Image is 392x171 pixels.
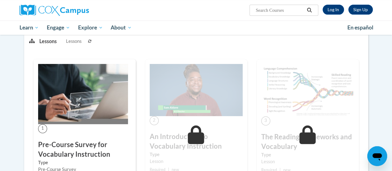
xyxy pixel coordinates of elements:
[107,20,136,35] a: About
[20,5,131,16] a: Cox Campus
[367,146,387,166] iframe: Button to launch messaging window
[38,159,131,166] label: Type
[111,24,132,31] span: About
[150,151,243,158] label: Type
[150,116,159,125] span: 2
[15,20,377,35] div: Main menu
[150,158,243,165] div: Lesson
[66,38,81,45] span: Lessons
[261,116,270,125] span: 3
[78,24,103,31] span: Explore
[47,24,70,31] span: Engage
[305,7,314,14] button: Search
[261,132,354,151] h3: The Reading Frameworks and Vocabulary
[15,20,43,35] a: Learn
[20,5,89,16] img: Cox Campus
[19,24,39,31] span: Learn
[343,21,377,34] a: En español
[38,140,131,159] h3: Pre-Course Survey for Vocabulary Instruction
[38,64,128,124] img: Course Image
[347,24,373,31] span: En español
[261,151,354,158] label: Type
[74,20,107,35] a: Explore
[43,20,74,35] a: Engage
[150,64,243,116] img: Course Image
[150,132,243,151] h3: An Introduction to Vocabulary Instruction
[261,64,354,116] img: Course Image
[261,158,354,165] div: Lesson
[348,5,373,15] a: Register
[255,7,305,14] input: Search Courses
[38,124,47,133] span: 1
[323,5,344,15] a: Log In
[39,38,57,45] p: Lessons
